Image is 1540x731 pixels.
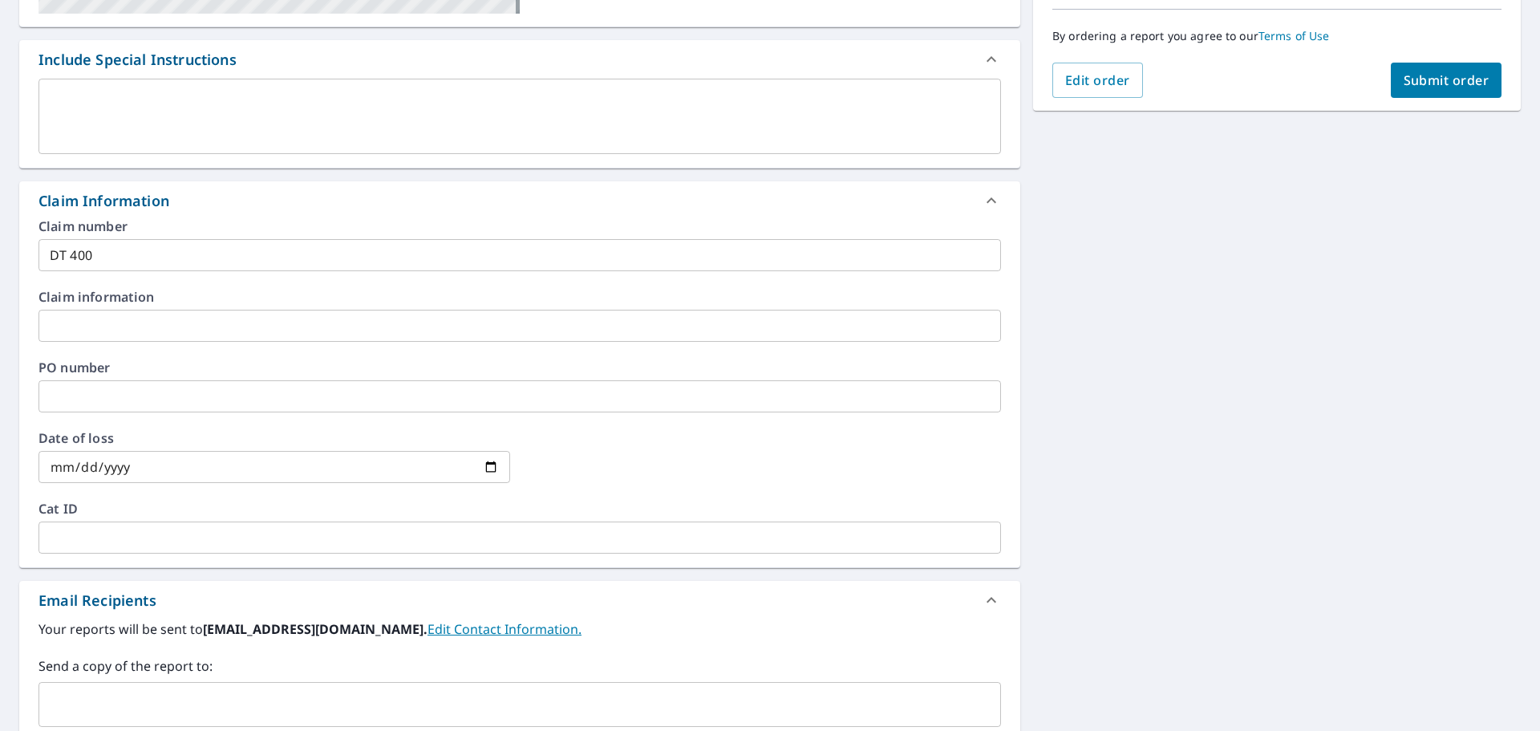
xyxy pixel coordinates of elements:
[1052,63,1143,98] button: Edit order
[38,619,1001,639] label: Your reports will be sent to
[203,620,428,638] b: [EMAIL_ADDRESS][DOMAIN_NAME].
[38,220,1001,233] label: Claim number
[38,361,1001,374] label: PO number
[38,590,156,611] div: Email Recipients
[38,502,1001,515] label: Cat ID
[1258,28,1330,43] a: Terms of Use
[38,432,510,445] label: Date of loss
[38,656,1001,676] label: Send a copy of the report to:
[1065,71,1130,89] span: Edit order
[19,40,1020,79] div: Include Special Instructions
[19,181,1020,220] div: Claim Information
[1404,71,1489,89] span: Submit order
[19,581,1020,619] div: Email Recipients
[38,49,237,71] div: Include Special Instructions
[1052,29,1501,43] p: By ordering a report you agree to our
[428,620,582,638] a: EditContactInfo
[1391,63,1502,98] button: Submit order
[38,290,1001,303] label: Claim information
[38,190,169,212] div: Claim Information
